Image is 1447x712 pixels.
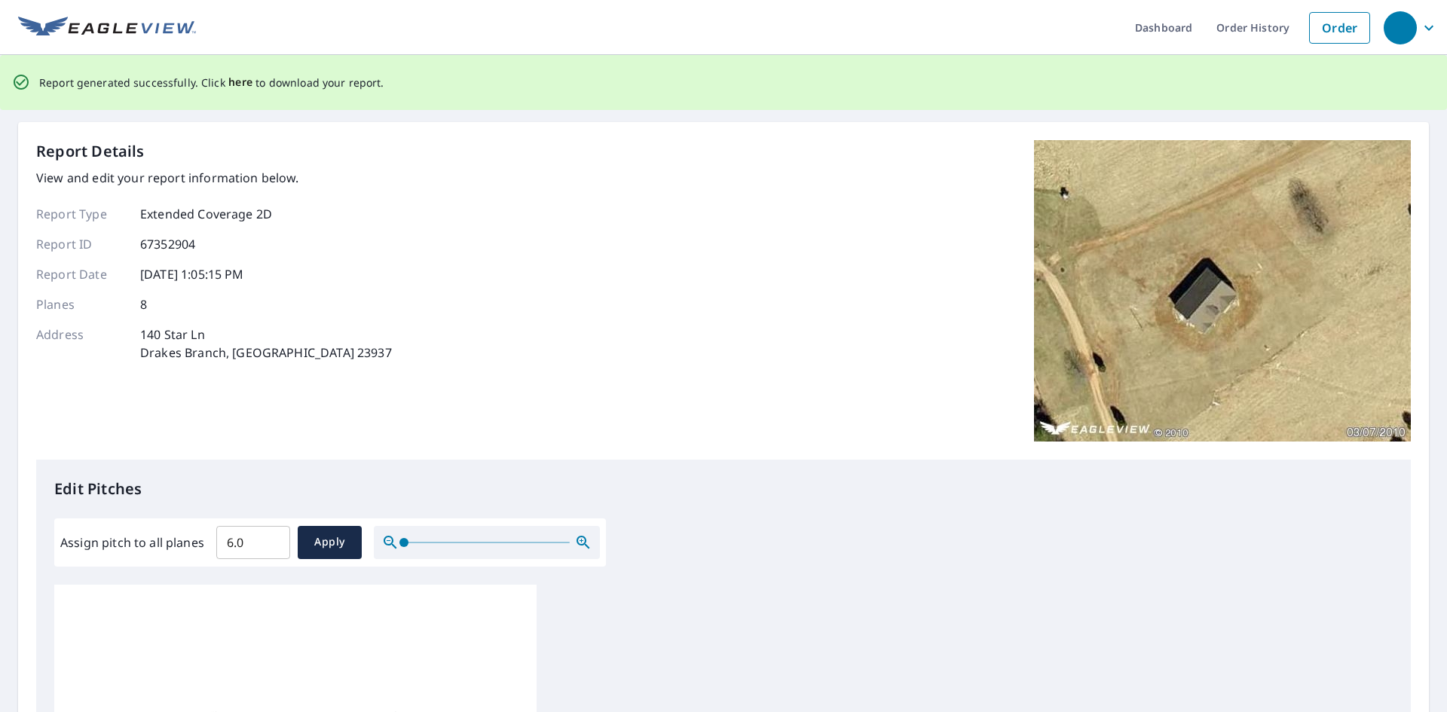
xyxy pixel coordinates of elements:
a: Order [1309,12,1370,44]
p: 67352904 [140,235,195,253]
p: Edit Pitches [54,478,1393,500]
img: Top image [1034,140,1411,442]
p: 8 [140,295,147,313]
p: Planes [36,295,127,313]
p: Report Date [36,265,127,283]
p: View and edit your report information below. [36,169,392,187]
p: Report Details [36,140,145,163]
button: here [228,73,253,92]
p: Report Type [36,205,127,223]
p: Address [36,325,127,362]
button: Apply [298,526,362,559]
p: Extended Coverage 2D [140,205,272,223]
p: 140 Star Ln Drakes Branch, [GEOGRAPHIC_DATA] 23937 [140,325,392,362]
p: Report ID [36,235,127,253]
img: EV Logo [18,17,196,39]
p: Report generated successfully. Click to download your report. [39,73,384,92]
label: Assign pitch to all planes [60,533,204,552]
p: [DATE] 1:05:15 PM [140,265,244,283]
span: Apply [310,533,350,552]
input: 00.0 [216,521,290,564]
